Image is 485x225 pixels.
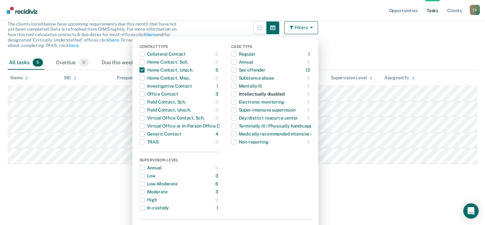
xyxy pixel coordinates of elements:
div: SID [64,75,77,81]
div: All tasks5 [8,56,44,70]
div: 0 [307,97,311,107]
span: 0 [79,58,89,67]
div: Contact Type [139,44,220,50]
div: TRAS [139,137,159,147]
div: 0 [307,89,311,99]
div: 0 [215,113,220,123]
div: Intellectually disabled [231,89,285,99]
div: 3 [215,89,220,99]
div: 0 [215,163,220,173]
div: High [139,195,157,205]
div: Open Intercom Messenger [463,203,479,219]
div: 0 [215,97,220,107]
div: 0 [307,57,311,67]
div: Office Contact [139,89,178,99]
div: 0 [215,105,220,115]
div: Annual [231,57,253,67]
div: Moderate [139,187,168,197]
div: Low-Moderate [139,179,178,189]
div: 0 [307,137,311,147]
div: 1 [308,49,311,59]
img: Recidiviz [7,7,38,14]
div: Overdue0 [54,56,90,70]
span: 5 [33,58,43,67]
div: Day/district resource center [231,113,298,123]
div: 12 [305,65,311,75]
div: 0 [307,73,311,83]
div: 0 [215,57,220,67]
div: 5 [215,65,220,75]
div: Electronic monitoring [231,97,284,107]
div: Annual [139,163,162,173]
div: 0 [307,105,311,115]
div: Name [10,75,28,81]
div: 3 [215,187,220,197]
div: Home Contact, Sch. [139,57,188,67]
div: Medically recommended intensive supervision [231,129,334,139]
div: 0 [215,49,220,59]
div: T D [470,5,480,15]
span: The clients listed below have upcoming requirements due this month that have not yet been complet... [8,21,177,48]
div: Virtual Office Contact, Sch. [139,113,205,123]
div: 0 [307,81,311,91]
a: here [146,32,155,37]
div: Collateral Contact [139,49,186,59]
div: 1 [216,81,220,91]
div: Super-intensive supervision [231,105,296,115]
div: Home Contact, Misc. [139,73,190,83]
div: Supervision Level [331,75,373,81]
div: 0 [215,195,220,205]
div: Non-reporting [231,137,269,147]
div: Virtual Office or In-Person Office Contact [139,121,234,131]
div: 1 [216,203,220,213]
div: Low [139,171,156,181]
a: here [69,43,78,48]
div: Assigned To [384,75,414,81]
div: In-custody [139,203,169,213]
button: Filters [284,21,318,34]
div: 4 [215,129,220,139]
div: Due this week0 [100,56,149,70]
div: Home Contact, Unsch. [139,65,193,75]
div: Field Contact, Unsch. [139,105,191,115]
div: Sex offender [231,65,265,75]
div: Regular [231,49,255,59]
div: Case Type [231,44,311,50]
div: Terminally ill / Physically handicapped [231,121,317,131]
div: 0 [307,113,311,123]
div: 0 [215,137,220,147]
div: Substance abuse [231,73,274,83]
div: Investigative Contact [139,81,192,91]
div: 0 [215,73,220,83]
a: here [109,37,119,43]
div: 6 [215,179,220,189]
div: 3 [215,171,220,181]
button: Profile dropdown button [470,5,480,15]
div: Supervision Level [139,158,220,164]
div: Mentally ill [231,81,262,91]
div: Frequency [117,75,139,81]
div: Field Contact, Sch. [139,97,186,107]
div: Generic Contact [139,129,181,139]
